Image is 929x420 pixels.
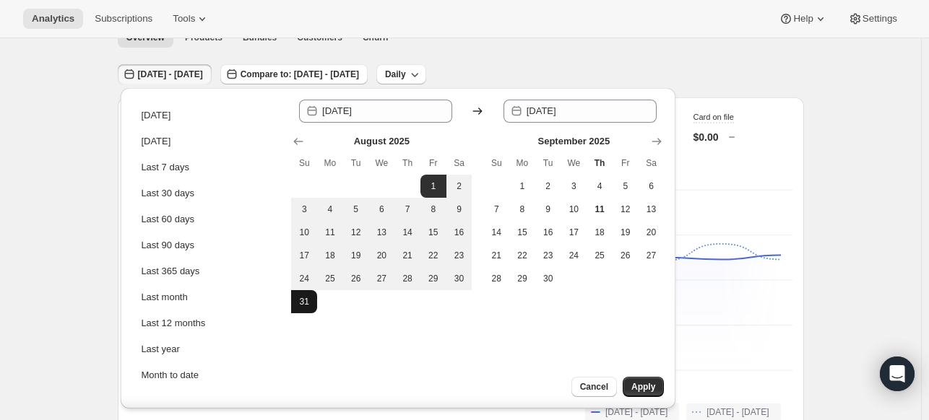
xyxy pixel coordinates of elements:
[644,227,659,238] span: 20
[452,273,467,284] span: 30
[592,227,607,238] span: 18
[580,381,608,393] span: Cancel
[452,157,467,169] span: Sa
[137,390,281,413] button: Year to date
[707,406,769,418] span: [DATE] - [DATE]
[592,180,607,192] span: 4
[561,175,587,198] button: Wednesday September 3 2025
[141,368,199,382] div: Month to date
[535,244,561,267] button: Tuesday September 23 2025
[567,250,582,261] span: 24
[141,316,205,331] div: Last 12 months
[567,157,582,169] span: We
[138,69,203,80] span: [DATE] - [DATE]
[137,312,281,335] button: Last 12 months
[137,286,281,309] button: Last month
[452,180,467,192] span: 2
[587,198,613,221] button: Today Thursday September 11 2025
[509,267,535,290] button: Monday September 29 2025
[587,152,613,175] th: Thursday
[509,198,535,221] button: Monday September 8 2025
[426,273,441,284] span: 29
[639,221,665,244] button: Saturday September 20 2025
[141,264,199,279] div: Last 365 days
[446,152,472,175] th: Saturday
[587,244,613,267] button: Thursday September 25 2025
[297,296,311,307] span: 31
[86,9,161,29] button: Subscriptions
[535,267,561,290] button: Tuesday September 30 2025
[639,152,665,175] th: Saturday
[288,131,308,152] button: Show previous month, July 2025
[420,152,446,175] th: Friday
[375,250,389,261] span: 20
[446,175,472,198] button: Saturday August 2 2025
[693,113,734,121] span: Card on file
[489,273,504,284] span: 28
[369,198,395,221] button: Wednesday August 6 2025
[297,227,311,238] span: 10
[644,180,659,192] span: 6
[592,157,607,169] span: Th
[137,338,281,361] button: Last year
[376,64,426,84] button: Daily
[323,204,337,215] span: 4
[592,204,607,215] span: 11
[137,130,281,153] button: [DATE]
[349,250,363,261] span: 19
[343,244,369,267] button: Tuesday August 19 2025
[693,130,719,144] p: $0.00
[541,204,556,215] span: 9
[446,198,472,221] button: Saturday August 9 2025
[220,64,368,84] button: Compare to: [DATE] - [DATE]
[839,9,906,29] button: Settings
[297,273,311,284] span: 24
[291,198,317,221] button: Sunday August 3 2025
[343,152,369,175] th: Tuesday
[509,244,535,267] button: Monday September 22 2025
[317,244,343,267] button: Monday August 18 2025
[535,175,561,198] button: Tuesday September 2 2025
[317,152,343,175] th: Monday
[375,204,389,215] span: 6
[618,157,633,169] span: Fr
[291,244,317,267] button: Sunday August 17 2025
[164,9,218,29] button: Tools
[483,267,509,290] button: Sunday September 28 2025
[618,250,633,261] span: 26
[420,244,446,267] button: Friday August 22 2025
[561,198,587,221] button: Wednesday September 10 2025
[241,69,359,80] span: Compare to: [DATE] - [DATE]
[483,152,509,175] th: Sunday
[394,152,420,175] th: Thursday
[400,250,415,261] span: 21
[400,273,415,284] span: 28
[592,250,607,261] span: 25
[587,175,613,198] button: Thursday September 4 2025
[567,227,582,238] span: 17
[446,244,472,267] button: Saturday August 23 2025
[426,157,441,169] span: Fr
[343,221,369,244] button: Tuesday August 12 2025
[385,69,406,80] span: Daily
[375,273,389,284] span: 27
[535,221,561,244] button: Tuesday September 16 2025
[452,204,467,215] span: 9
[863,13,897,25] span: Settings
[343,198,369,221] button: Tuesday August 5 2025
[369,221,395,244] button: Wednesday August 13 2025
[394,221,420,244] button: Thursday August 14 2025
[343,267,369,290] button: Tuesday August 26 2025
[644,250,659,261] span: 27
[323,227,337,238] span: 11
[137,156,281,179] button: Last 7 days
[541,157,556,169] span: Tu
[623,377,664,397] button: Apply
[561,244,587,267] button: Wednesday September 24 2025
[349,204,363,215] span: 5
[639,198,665,221] button: Saturday September 13 2025
[489,227,504,238] span: 14
[880,356,915,391] div: Open Intercom Messenger
[515,157,530,169] span: Mo
[375,227,389,238] span: 13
